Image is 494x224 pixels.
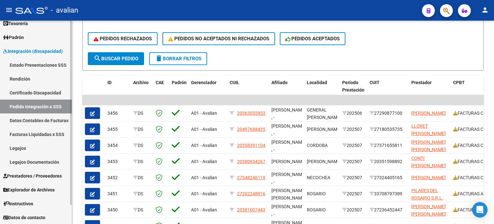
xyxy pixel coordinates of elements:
[307,127,341,132] span: [PERSON_NAME]
[370,158,406,165] div: 20351598892
[133,190,151,198] div: DS
[155,54,163,62] mat-icon: delete
[133,80,149,85] span: Archivo
[411,204,446,217] span: [PERSON_NAME] [PERSON_NAME]
[133,110,151,117] div: DS
[131,76,153,104] datatable-header-cell: Archivo
[307,175,330,180] span: NECOCHEA
[472,202,488,218] div: Open Intercom Messenger
[133,126,151,133] div: DS
[271,107,306,120] span: [PERSON_NAME] , -
[133,142,151,149] div: DS
[133,158,151,165] div: DS
[307,191,326,196] span: ROSARIO
[3,34,24,41] span: Padrón
[230,80,239,85] span: CUIL
[107,126,128,133] div: 3455
[342,158,364,165] div: 202507
[237,111,265,116] span: 20563055953
[88,52,144,65] button: Buscar Pedido
[271,159,306,164] span: [PERSON_NAME]
[411,156,446,168] span: CONTI [PERSON_NAME]
[94,36,152,42] span: PEDIDOS RECHAZADOS
[133,174,151,181] div: DS
[3,214,45,221] span: Datos de contacto
[342,190,364,198] div: 202507
[149,52,207,65] button: Borrar Filtros
[191,207,217,212] span: A01 - Avalian
[237,175,265,180] span: 27548246119
[307,80,327,85] span: Localidad
[340,76,367,104] datatable-header-cell: Período Prestación
[237,207,265,212] span: 20581007443
[105,76,131,104] datatable-header-cell: ID
[370,80,380,85] span: CUIT
[370,190,406,198] div: 33708797389
[51,3,78,17] span: - avalian
[107,174,128,181] div: 3452
[304,76,340,104] datatable-header-cell: Localidad
[94,56,138,62] span: Buscar Pedido
[88,32,158,45] button: PEDIDOS RECHAZADOS
[271,140,306,152] span: [PERSON_NAME] , -
[237,159,265,164] span: 20580654267
[286,36,340,42] span: PEDIDOS ACEPTADOS
[342,110,364,117] div: 202506
[342,206,364,214] div: 202507
[3,200,33,207] span: Instructivos
[342,174,364,181] div: 202507
[271,172,306,184] span: [PERSON_NAME] , -
[191,175,217,180] span: A01 - Avalian
[3,48,63,55] span: Integración (discapacidad)
[370,142,406,149] div: 27371655811
[271,123,306,136] span: [PERSON_NAME] , -
[280,32,346,45] button: PEDIDOS ACEPTADOS
[107,206,128,214] div: 3450
[307,107,341,120] span: GENERAL [PERSON_NAME]
[409,76,451,104] datatable-header-cell: Prestador
[237,143,265,148] span: 20558391104
[342,80,364,93] span: Período Prestación
[155,56,201,62] span: Borrar Filtros
[307,143,328,148] span: CORDOBA
[481,6,489,14] mat-icon: person
[191,111,217,116] span: A01 - Avalian
[370,174,406,181] div: 27324405165
[237,127,265,132] span: 20497688435
[168,36,269,42] span: PEDIDOS NO ACEPTADOS NI RECHAZADOS
[342,142,364,149] div: 202507
[411,123,446,136] span: LLORET [PERSON_NAME]
[3,20,28,27] span: Tesorería
[411,111,446,116] span: [PERSON_NAME]
[191,191,217,196] span: A01 - Avalian
[411,175,446,180] span: [PERSON_NAME]
[191,143,217,148] span: A01 - Avalian
[191,80,216,85] span: Gerenciador
[370,206,406,214] div: 27236452447
[342,126,364,133] div: 202507
[107,80,112,85] span: ID
[370,110,406,117] div: 27290877100
[271,188,306,208] span: [PERSON_NAME] [PERSON_NAME] , -
[94,54,101,62] mat-icon: search
[269,76,304,104] datatable-header-cell: Afiliado
[156,80,164,85] span: CAE
[153,76,169,104] datatable-header-cell: CAE
[367,76,409,104] datatable-header-cell: CUIT
[453,80,465,85] span: CPBT
[133,206,151,214] div: DS
[307,207,326,212] span: ROSARIO
[271,204,306,217] span: [PERSON_NAME] , -
[5,6,13,14] mat-icon: menu
[162,32,275,45] button: PEDIDOS NO ACEPTADOS NI RECHAZADOS
[307,159,341,164] span: [PERSON_NAME]
[191,127,217,132] span: A01 - Avalian
[107,158,128,165] div: 3453
[237,191,265,196] span: 27202248816
[370,126,406,133] div: 27180535735
[191,159,217,164] span: A01 - Avalian
[271,80,288,85] span: Afiliado
[411,140,446,152] span: [PERSON_NAME] [PERSON_NAME]
[411,188,443,200] span: PILARES DEL ROSARIO S.R.L.
[3,186,55,193] span: Explorador de Archivos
